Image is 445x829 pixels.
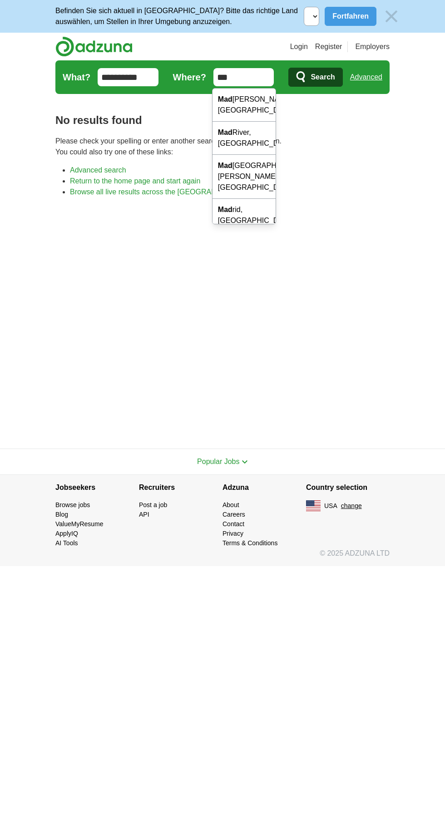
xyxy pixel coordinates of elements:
[213,122,276,155] div: River, [GEOGRAPHIC_DATA]
[173,70,206,84] label: Where?
[70,188,253,196] a: Browse all live results across the [GEOGRAPHIC_DATA]
[55,530,78,537] a: ApplyIQ
[350,68,382,86] a: Advanced
[311,68,335,86] span: Search
[197,458,239,465] span: Popular Jobs
[48,548,397,566] div: © 2025 ADZUNA LTD
[306,475,390,500] h4: Country selection
[70,177,200,185] a: Return to the home page and start again
[218,162,232,169] strong: Mad
[290,41,308,52] a: Login
[325,7,376,26] button: Fortfahren
[55,520,104,528] a: ValueMyResume
[306,500,321,511] img: US flag
[222,539,277,547] a: Terms & Conditions
[55,5,304,27] p: Befinden Sie sich aktuell in [GEOGRAPHIC_DATA]? Bitte das richtige Land auswählen, um Stellen in ...
[213,199,276,232] div: rid, [GEOGRAPHIC_DATA]
[288,68,342,87] button: Search
[55,205,390,434] iframe: Ads by Google
[242,460,248,464] img: toggle icon
[355,41,390,52] a: Employers
[213,155,276,199] div: [GEOGRAPHIC_DATA][PERSON_NAME], [GEOGRAPHIC_DATA]
[55,136,390,158] p: Please check your spelling or enter another search term and try again. You could also try one of ...
[222,511,245,518] a: Careers
[222,520,244,528] a: Contact
[315,41,342,52] a: Register
[222,501,239,508] a: About
[139,511,149,518] a: API
[324,501,337,511] span: USA
[63,70,90,84] label: What?
[55,501,90,508] a: Browse jobs
[70,166,126,174] a: Advanced search
[218,206,232,213] strong: Mad
[55,36,133,57] img: Adzuna logo
[213,89,276,122] div: [PERSON_NAME], [GEOGRAPHIC_DATA]
[222,530,243,537] a: Privacy
[55,112,390,128] h1: No results found
[218,128,232,136] strong: Mad
[55,511,68,518] a: Blog
[55,539,78,547] a: AI Tools
[218,95,232,103] strong: Mad
[341,501,362,511] button: change
[382,7,401,26] img: icon_close_no_bg.svg
[139,501,167,508] a: Post a job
